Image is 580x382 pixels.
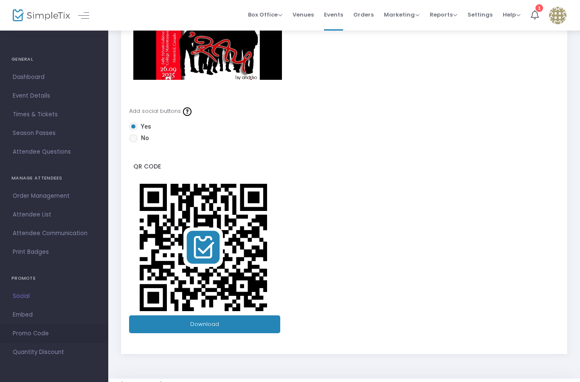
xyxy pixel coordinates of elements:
[13,247,96,258] span: Print Badges
[13,309,96,320] span: Embed
[13,209,96,220] span: Attendee List
[13,347,96,358] span: Quantity Discount
[129,315,280,333] a: Download
[13,228,96,239] span: Attendee Communication
[13,72,96,83] span: Dashboard
[13,109,96,120] span: Times & Tickets
[13,191,96,202] span: Order Management
[248,11,282,19] span: Box Office
[138,134,149,143] span: No
[353,4,374,25] span: Orders
[133,2,282,80] img: FaceBook_IMG7626.jpeg
[129,158,278,176] label: QR Code
[467,4,493,25] span: Settings
[13,291,96,302] span: Social
[11,270,97,287] h4: PROMOTE
[13,328,96,339] span: Promo Code
[11,51,97,68] h4: GENERAL
[324,4,343,25] span: Events
[503,11,521,19] span: Help
[13,146,96,157] span: Attendee Questions
[135,180,271,315] img: qr
[535,4,543,12] div: 1
[129,105,278,118] div: Add social buttons
[293,4,314,25] span: Venues
[384,11,420,19] span: Marketing
[183,107,191,116] img: question-mark
[13,128,96,139] span: Season Passes
[430,11,457,19] span: Reports
[138,122,151,131] span: Yes
[11,170,97,187] h4: MANAGE ATTENDEES
[13,90,96,101] span: Event Details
